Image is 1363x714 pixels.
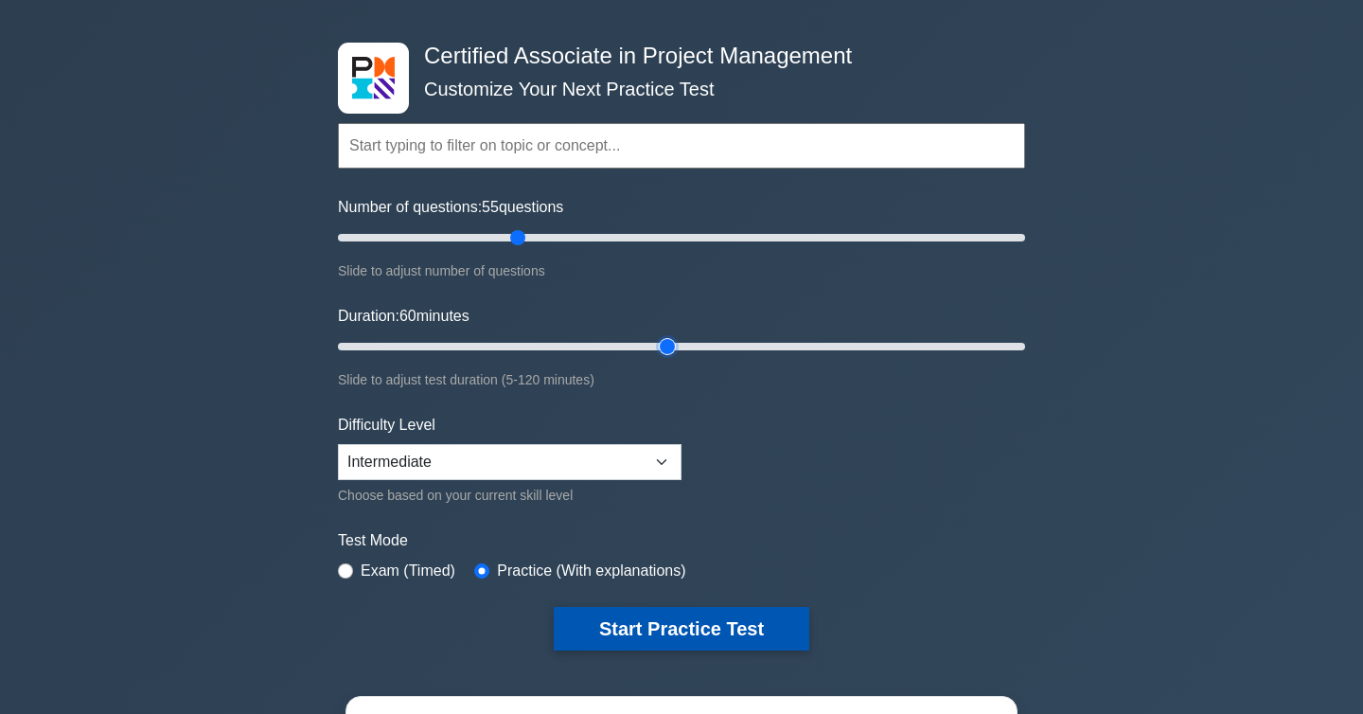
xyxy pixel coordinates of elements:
[338,529,1025,552] label: Test Mode
[361,560,455,582] label: Exam (Timed)
[338,196,563,219] label: Number of questions: questions
[338,305,469,328] label: Duration: minutes
[554,607,809,651] button: Start Practice Test
[399,308,416,324] span: 60
[416,43,932,70] h4: Certified Associate in Project Management
[338,368,1025,391] div: Slide to adjust test duration (5-120 minutes)
[497,560,685,582] label: Practice (With explanations)
[338,259,1025,282] div: Slide to adjust number of questions
[338,414,435,437] label: Difficulty Level
[482,199,499,215] span: 55
[338,123,1025,169] input: Start typing to filter on topic or concept...
[338,484,681,507] div: Choose based on your current skill level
